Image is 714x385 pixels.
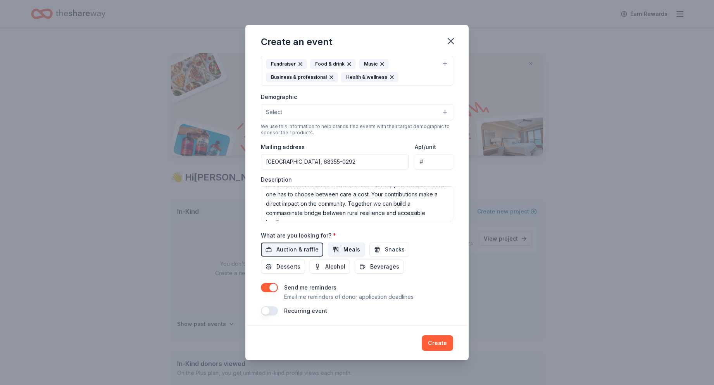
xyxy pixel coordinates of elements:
div: Create an event [261,36,332,48]
button: Desserts [261,260,305,274]
button: Select [261,104,453,120]
label: Send me reminders [284,284,336,291]
label: Description [261,176,292,184]
textarea: [GEOGRAPHIC_DATA] is in rural [US_STATE] where access to [MEDICAL_DATA] treatment often requires ... [261,186,453,221]
div: Health & wellness [341,72,398,82]
span: Meals [343,245,360,254]
span: Auction & raffle [276,245,319,254]
button: Beverages [355,260,404,274]
div: Music [359,59,389,69]
span: Snacks [385,245,405,254]
input: # [415,154,453,170]
button: Alcohol [310,260,350,274]
label: What are you looking for? [261,232,336,239]
button: Meals [328,243,365,257]
button: Auction & raffle [261,243,323,257]
button: Snacks [369,243,409,257]
div: We use this information to help brands find events with their target demographic to sponsor their... [261,123,453,136]
span: Select [266,108,282,117]
span: Alcohol [325,262,345,271]
label: Recurring event [284,307,327,314]
button: FundraiserFood & drinkMusicBusiness & professionalHealth & wellness [261,55,453,86]
span: Desserts [276,262,300,271]
div: Business & professional [266,72,338,82]
input: Enter a US address [261,154,409,170]
span: Beverages [370,262,399,271]
div: Food & drink [310,59,356,69]
label: Mailing address [261,143,305,151]
p: Email me reminders of donor application deadlines [284,292,414,302]
div: Fundraiser [266,59,307,69]
label: Demographic [261,93,297,101]
label: Apt/unit [415,143,436,151]
button: Create [422,335,453,351]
